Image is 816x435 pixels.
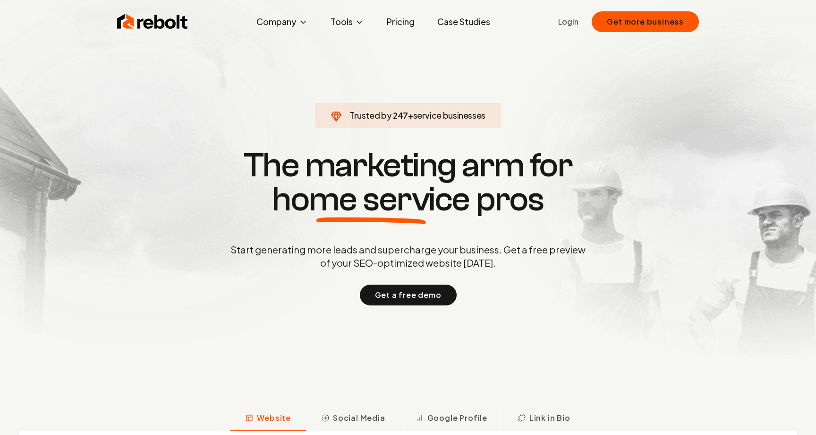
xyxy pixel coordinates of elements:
[349,110,391,121] span: Trusted by
[257,412,291,424] span: Website
[360,285,457,305] button: Get a free demo
[408,110,413,121] span: +
[333,412,385,424] span: Social Media
[323,12,372,31] button: Tools
[502,407,586,431] button: Link in Bio
[592,11,699,32] button: Get more business
[379,12,422,31] a: Pricing
[400,407,502,431] button: Google Profile
[413,110,486,121] span: service businesses
[529,412,570,424] span: Link in Bio
[393,109,408,122] span: 247
[272,183,470,217] span: home service
[229,243,587,270] p: Start generating more leads and supercharge your business. Get a free preview of your SEO-optimiz...
[249,12,315,31] button: Company
[430,12,498,31] a: Case Studies
[117,12,188,31] img: Rebolt Logo
[181,148,635,217] h1: The marketing arm for pros
[306,407,400,431] button: Social Media
[230,407,306,431] button: Website
[558,16,578,27] a: Login
[427,412,487,424] span: Google Profile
